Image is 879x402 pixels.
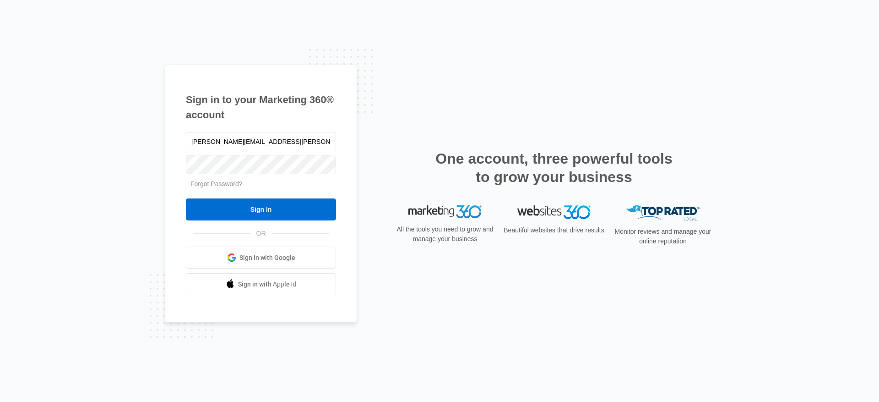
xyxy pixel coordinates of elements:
h2: One account, three powerful tools to grow your business [433,149,675,186]
img: Top Rated Local [626,205,700,220]
img: Websites 360 [517,205,591,219]
span: Sign in with Apple Id [238,280,297,289]
a: Sign in with Google [186,247,336,269]
p: Monitor reviews and manage your online reputation [612,227,714,246]
p: Beautiful websites that drive results [503,226,605,235]
img: Marketing 360 [408,205,482,218]
span: Sign in with Google [239,253,295,263]
a: Sign in with Apple Id [186,273,336,295]
input: Sign In [186,198,336,220]
span: OR [250,229,272,238]
a: Forgot Password? [190,180,243,187]
p: All the tools you need to grow and manage your business [394,225,496,244]
h1: Sign in to your Marketing 360® account [186,92,336,122]
input: Email [186,132,336,151]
